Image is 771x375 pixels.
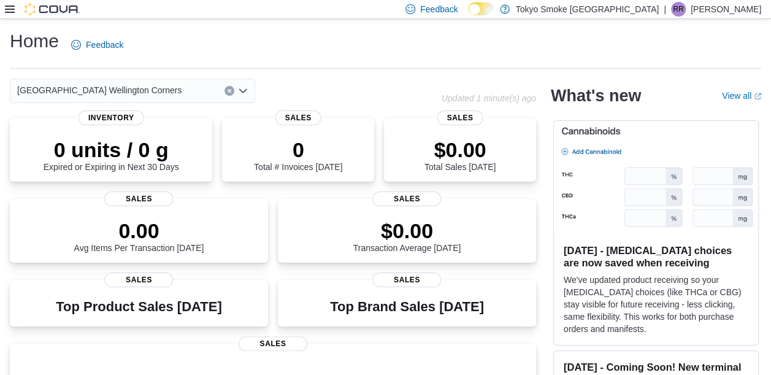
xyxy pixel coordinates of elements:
[56,300,221,314] h3: Top Product Sales [DATE]
[330,300,484,314] h3: Top Brand Sales [DATE]
[551,86,641,106] h2: What's new
[664,2,666,17] p: |
[44,137,179,172] div: Expired or Expiring in Next 30 Days
[468,2,494,15] input: Dark Mode
[671,2,686,17] div: Ryan Ridsdale
[224,86,234,96] button: Clear input
[353,218,461,243] p: $0.00
[424,137,496,172] div: Total Sales [DATE]
[25,3,80,15] img: Cova
[564,244,748,269] h3: [DATE] - [MEDICAL_DATA] choices are now saved when receiving
[254,137,342,162] p: 0
[239,336,307,351] span: Sales
[468,15,469,16] span: Dark Mode
[420,3,458,15] span: Feedback
[372,273,441,287] span: Sales
[86,39,123,51] span: Feedback
[564,274,748,335] p: We've updated product receiving so your [MEDICAL_DATA] choices (like THCa or CBG) stay visible fo...
[353,218,461,253] div: Transaction Average [DATE]
[691,2,761,17] p: [PERSON_NAME]
[74,218,204,253] div: Avg Items Per Transaction [DATE]
[238,86,248,96] button: Open list of options
[275,110,321,125] span: Sales
[104,273,173,287] span: Sales
[722,91,761,101] a: View allExternal link
[104,191,173,206] span: Sales
[516,2,659,17] p: Tokyo Smoke [GEOGRAPHIC_DATA]
[74,218,204,243] p: 0.00
[372,191,441,206] span: Sales
[254,137,342,172] div: Total # Invoices [DATE]
[754,93,761,100] svg: External link
[442,93,536,103] p: Updated 1 minute(s) ago
[66,33,128,57] a: Feedback
[44,137,179,162] p: 0 units / 0 g
[79,110,144,125] span: Inventory
[673,2,683,17] span: RR
[17,83,182,98] span: [GEOGRAPHIC_DATA] Wellington Corners
[424,137,496,162] p: $0.00
[10,29,59,53] h1: Home
[437,110,483,125] span: Sales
